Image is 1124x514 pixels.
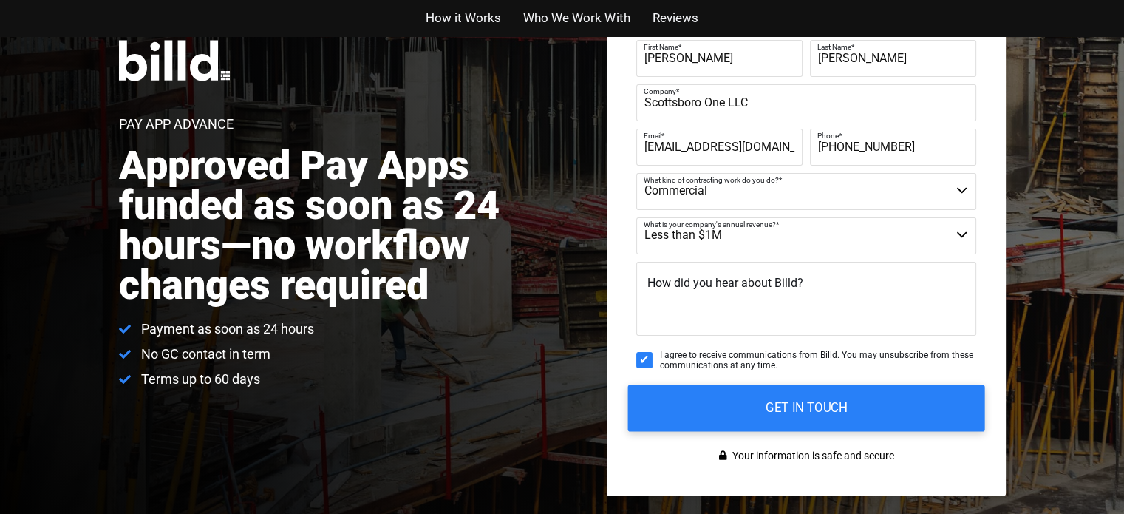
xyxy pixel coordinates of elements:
[627,385,984,431] input: GET IN TOUCH
[644,131,661,139] span: Email
[426,7,501,29] a: How it Works
[137,371,260,388] span: Terms up to 60 days
[647,276,803,290] span: How did you hear about Billd?
[644,42,678,50] span: First Name
[729,445,894,467] span: Your information is safe and secure
[817,131,839,139] span: Phone
[523,7,630,29] a: Who We Work With
[660,350,976,371] span: I agree to receive communications from Billd. You may unsubscribe from these communications at an...
[137,320,314,338] span: Payment as soon as 24 hours
[119,146,579,305] h2: Approved Pay Apps funded as soon as 24 hours—no workflow changes required
[119,118,234,131] h1: Pay App Advance
[652,7,698,29] a: Reviews
[636,352,653,368] input: I agree to receive communications from Billd. You may unsubscribe from these communications at an...
[817,42,851,50] span: Last Name
[137,345,270,363] span: No GC contact in term
[644,87,676,95] span: Company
